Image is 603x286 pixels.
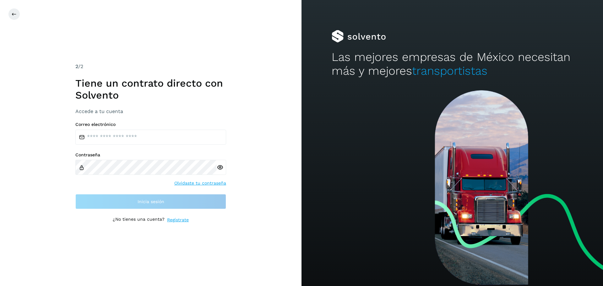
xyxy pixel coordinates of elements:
label: Correo electrónico [75,122,226,127]
a: Regístrate [167,217,189,223]
div: /2 [75,63,226,70]
h3: Accede a tu cuenta [75,108,226,114]
p: ¿No tienes una cuenta? [113,217,165,223]
a: Olvidaste tu contraseña [174,180,226,186]
button: Inicia sesión [75,194,226,209]
h1: Tiene un contrato directo con Solvento [75,77,226,101]
span: transportistas [412,64,487,78]
label: Contraseña [75,152,226,158]
span: 2 [75,63,78,69]
h2: Las mejores empresas de México necesitan más y mejores [332,50,573,78]
span: Inicia sesión [138,199,164,204]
